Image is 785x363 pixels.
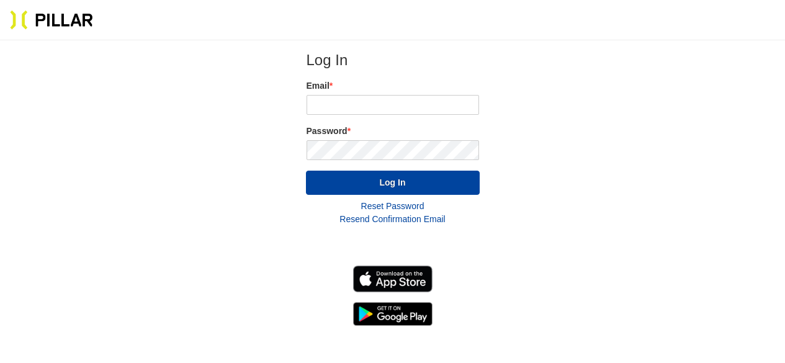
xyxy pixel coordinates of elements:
a: Reset Password [361,201,424,211]
label: Password [307,125,479,138]
img: Get it on Google Play [353,302,433,326]
a: Resend Confirmation Email [339,214,445,224]
label: Email [307,79,479,92]
h2: Log In [307,51,479,69]
img: Pillar Technologies [10,10,93,30]
img: Download on the App Store [353,266,433,292]
button: Log In [306,171,480,195]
